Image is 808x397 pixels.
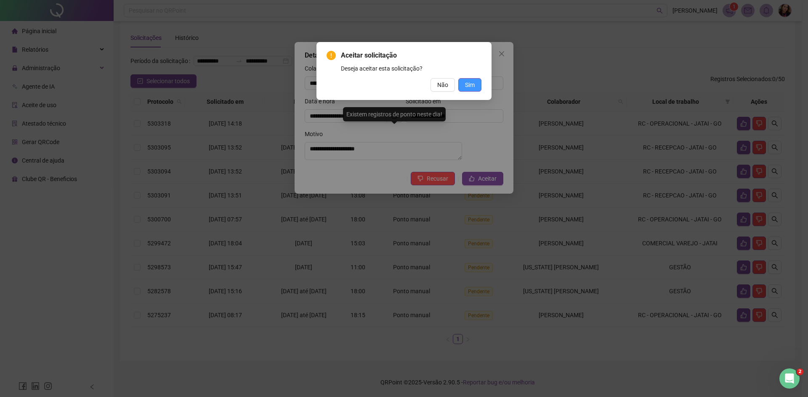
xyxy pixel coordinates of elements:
span: Aceitar solicitação [341,50,481,60]
span: exclamation-circle [327,51,336,60]
span: Sim [465,80,475,89]
div: Deseja aceitar esta solicitação? [341,64,481,73]
span: 2 [797,368,803,375]
span: Não [437,80,448,89]
button: Não [431,78,455,92]
button: Sim [458,78,481,92]
iframe: Intercom live chat [779,368,800,389]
